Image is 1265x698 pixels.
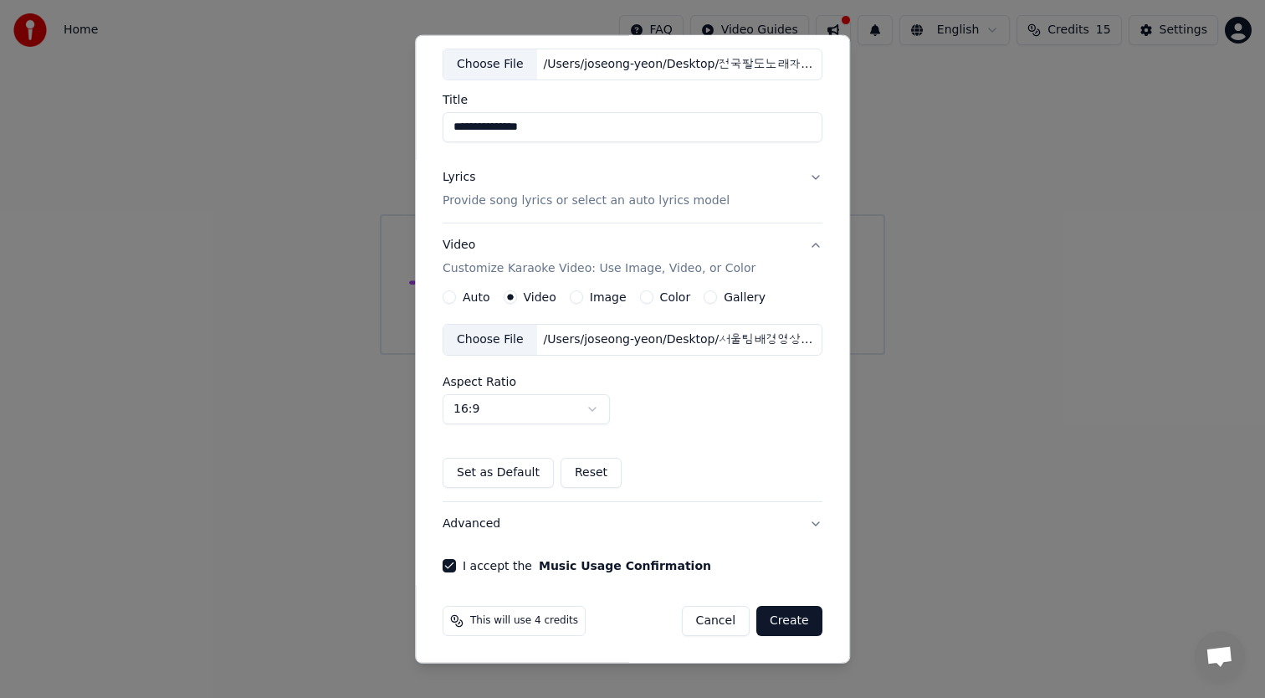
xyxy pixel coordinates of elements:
[756,606,822,636] button: Create
[443,192,730,209] p: Provide song lyrics or select an auto lyrics model
[443,237,755,277] div: Video
[724,291,766,303] label: Gallery
[443,49,537,80] div: Choose File
[443,260,755,277] p: Customize Karaoke Video: Use Image, Video, or Color
[443,94,822,105] label: Title
[443,223,822,290] button: VideoCustomize Karaoke Video: Use Image, Video, or Color
[443,458,554,488] button: Set as Default
[443,502,822,546] button: Advanced
[660,291,691,303] label: Color
[524,291,556,303] label: Video
[443,290,822,501] div: VideoCustomize Karaoke Video: Use Image, Video, or Color
[463,560,711,572] label: I accept the
[539,560,711,572] button: I accept the
[443,376,822,387] label: Aspect Ratio
[443,169,475,186] div: Lyrics
[443,325,537,355] div: Choose File
[443,156,822,223] button: LyricsProvide song lyrics or select an auto lyrics model
[470,614,578,628] span: This will use 4 credits
[561,458,622,488] button: Reset
[537,56,822,73] div: /Users/joseong-yeon/Desktop/전국팔도노래자랑/참가자 음원/서울팀 음원.mp3
[590,291,627,303] label: Image
[463,291,490,303] label: Auto
[537,331,822,348] div: /Users/joseong-yeon/Desktop/서울팀배경영상.mp4
[682,606,750,636] button: Cancel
